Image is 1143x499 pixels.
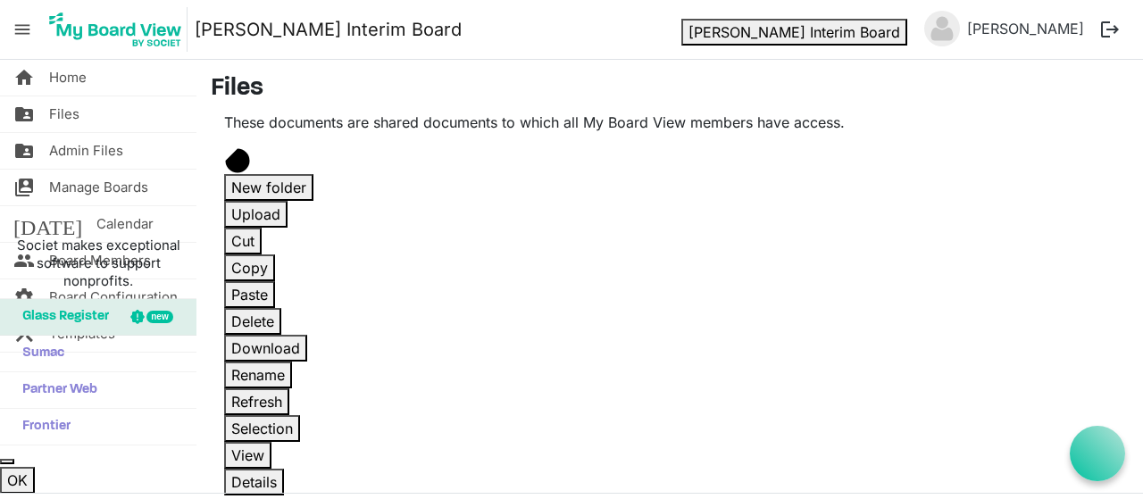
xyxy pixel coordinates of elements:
[224,228,1115,254] div: Cut
[224,388,1115,415] div: Refresh
[224,362,1115,388] div: Rename
[146,311,172,323] div: new
[224,201,288,228] button: Upload
[224,415,300,442] button: Selection
[13,60,35,96] span: home
[224,228,262,254] button: Cut
[224,201,1115,228] div: Upload
[231,205,280,223] span: Upload
[224,442,271,469] button: View dropdownbutton
[224,415,1115,442] div: Clear selection
[49,133,123,169] span: Admin Files
[224,174,1115,201] div: New folder
[13,133,35,169] span: folder_shared
[231,473,277,491] span: Details
[195,12,462,47] a: [PERSON_NAME] Interim Board
[44,7,195,52] a: My Board View Logo
[224,469,284,495] button: Details
[224,469,1115,495] div: Details
[231,259,268,277] span: Copy
[231,446,264,464] span: View
[49,170,148,205] span: Manage Boards
[1091,11,1129,48] button: logout
[231,179,306,196] span: New folder
[8,237,188,290] span: Societ makes exceptional software to support nonprofits.
[44,7,188,52] img: My Board View Logo
[13,170,35,205] span: switch_account
[231,232,254,250] span: Cut
[224,362,292,388] button: Rename
[13,206,82,242] span: [DATE]
[224,308,1115,335] div: Delete
[13,299,109,335] span: Glass Register
[224,112,1115,133] p: These documents are shared documents to which all My Board View members have access.
[231,366,285,384] span: Rename
[231,339,300,357] span: Download
[13,372,97,408] span: Partner Web
[224,174,313,201] button: New folder
[224,254,275,281] button: Copy
[924,11,960,46] img: no-profile-picture.svg
[231,286,268,304] span: Paste
[224,281,275,308] button: Paste
[224,254,1115,281] div: Copy
[231,393,282,411] span: Refresh
[224,308,281,335] button: Delete
[96,206,154,242] span: Calendar
[5,12,39,46] span: menu
[49,60,87,96] span: Home
[231,312,274,330] span: Delete
[224,442,1115,469] div: View
[960,11,1091,46] a: [PERSON_NAME]
[231,420,293,437] span: Selection
[13,336,64,371] span: Sumac
[211,74,1129,104] h3: Files
[224,335,1115,362] div: Download
[224,388,289,415] button: Refresh
[13,409,71,445] span: Frontier
[13,96,35,132] span: folder_shared
[49,96,79,132] span: Files
[224,335,307,362] button: Download
[681,19,907,46] button: RICCA Interim Board dropdownbutton
[224,281,1115,308] div: Paste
